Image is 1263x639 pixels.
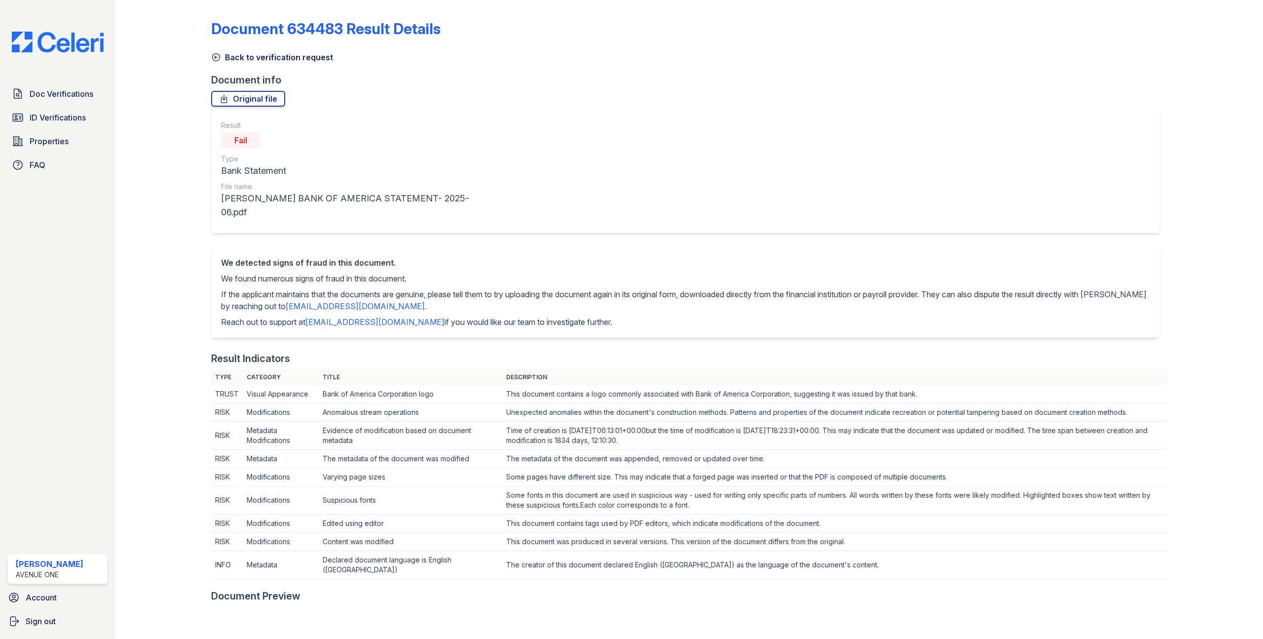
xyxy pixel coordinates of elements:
[30,135,69,147] span: Properties
[502,468,1168,486] td: Some pages have different size. This may indicate that a forged page was inserted or that the PDF...
[211,551,243,579] td: INFO
[16,570,83,580] div: Avenue One
[211,91,285,107] a: Original file
[243,533,319,551] td: Modifications
[425,301,427,311] span: .
[211,20,441,38] a: Document 634483 Result Details
[4,611,111,631] a: Sign out
[211,422,243,450] td: RISK
[319,385,502,403] td: Bank of America Corporation logo
[211,533,243,551] td: RISK
[221,132,260,148] div: Fail
[243,515,319,533] td: Modifications
[502,533,1168,551] td: This document was produced in several versions. This version of the document differs from the ori...
[26,592,57,603] span: Account
[211,369,243,385] th: Type
[211,352,290,365] div: Result Indicators
[243,450,319,468] td: Metadata
[502,515,1168,533] td: This document contains tags used by PDF editors, which indicate modifications of the document.
[319,486,502,515] td: Suspicious fonts
[8,84,108,104] a: Doc Verifications
[211,515,243,533] td: RISK
[211,486,243,515] td: RISK
[8,155,108,175] a: FAQ
[4,32,111,52] img: CE_Logo_Blue-a8612792a0a2168367f1c8372b55b34899dd931a85d93a1a3d3e32e68fde9ad4.png
[243,551,319,579] td: Metadata
[211,450,243,468] td: RISK
[30,112,86,123] span: ID Verifications
[502,385,1168,403] td: This document contains a logo commonly associated with Bank of America Corporation, suggesting it...
[4,588,111,607] a: Account
[286,301,425,311] a: [EMAIL_ADDRESS][DOMAIN_NAME]
[319,551,502,579] td: Declared document language is English ([GEOGRAPHIC_DATA])
[502,486,1168,515] td: Some fonts in this document are used in suspicious way - used for writing only specific parts of ...
[502,369,1168,385] th: Description
[16,558,83,570] div: [PERSON_NAME]
[221,273,1150,284] p: We found numerous signs of fraud in this document.
[319,515,502,533] td: Edited using editor
[8,131,108,151] a: Properties
[221,182,474,192] div: File name
[221,257,1150,269] div: We detected signs of fraud in this document.
[211,403,243,422] td: RISK
[502,551,1168,579] td: The creator of this document declared English ([GEOGRAPHIC_DATA]) as the language of the document...
[30,159,45,171] span: FAQ
[319,533,502,551] td: Content was modified
[211,51,333,63] a: Back to verification request
[30,88,93,100] span: Doc Verifications
[319,422,502,450] td: Evidence of modification based on document metadata
[305,317,445,327] a: [EMAIL_ADDRESS][DOMAIN_NAME]
[243,422,319,450] td: Metadata Modifications
[319,369,502,385] th: Title
[221,288,1150,312] p: If the applicant maintains that the documents are genuine, please tell them to try uploading the ...
[211,73,1168,87] div: Document info
[243,369,319,385] th: Category
[221,154,474,164] div: Type
[243,403,319,422] td: Modifications
[211,589,300,603] div: Document Preview
[502,422,1168,450] td: Time of creation is [DATE]T06:13:01+00:00but the time of modification is [DATE]T18:23:31+00:00. T...
[319,468,502,486] td: Varying page sizes
[26,615,56,627] span: Sign out
[502,450,1168,468] td: The metadata of the document was appended, removed or updated over time.
[243,486,319,515] td: Modifications
[319,450,502,468] td: The metadata of the document was modified
[502,403,1168,422] td: Unexpected anomalies within the document's construction methods. Patterns and properties of the d...
[221,192,474,219] div: [PERSON_NAME] BANK OF AMERICA STATEMENT- 2025-06.pdf
[211,468,243,486] td: RISK
[243,468,319,486] td: Modifications
[221,316,1150,328] p: Reach out to support at if you would like our team to investigate further.
[319,403,502,422] td: Anomalous stream operations
[221,164,474,178] div: Bank Statement
[243,385,319,403] td: Visual Appearance
[211,385,243,403] td: TRUST
[221,120,474,130] div: Result
[8,108,108,127] a: ID Verifications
